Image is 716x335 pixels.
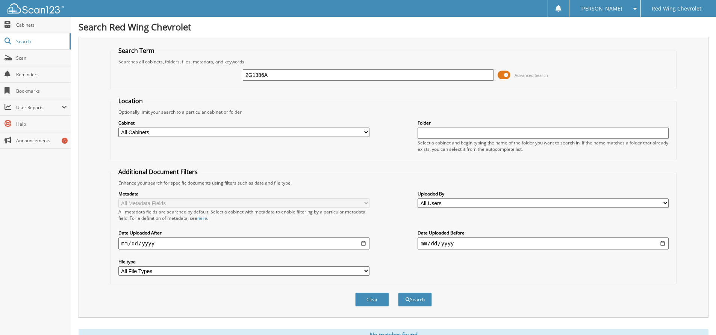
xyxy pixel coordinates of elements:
span: Red Wing Chevrolet [652,6,701,11]
label: Date Uploaded Before [418,230,669,236]
span: Scan [16,55,67,61]
label: Date Uploaded After [118,230,369,236]
span: Cabinets [16,22,67,28]
span: Announcements [16,137,67,144]
label: Folder [418,120,669,126]
input: end [418,237,669,249]
span: Help [16,121,67,127]
span: Search [16,38,66,45]
input: start [118,237,369,249]
img: scan123-logo-white.svg [8,3,64,14]
label: Cabinet [118,120,369,126]
button: Clear [355,293,389,306]
div: Select a cabinet and begin typing the name of the folder you want to search in. If the name match... [418,140,669,152]
label: File type [118,258,369,265]
h1: Search Red Wing Chevrolet [79,21,708,33]
a: here [197,215,207,221]
div: Optionally limit your search to a particular cabinet or folder [115,109,672,115]
legend: Location [115,97,147,105]
span: [PERSON_NAME] [580,6,622,11]
button: Search [398,293,432,306]
div: 6 [62,138,68,144]
span: User Reports [16,104,62,111]
div: Enhance your search for specific documents using filters such as date and file type. [115,180,672,186]
span: Reminders [16,71,67,78]
label: Metadata [118,191,369,197]
label: Uploaded By [418,191,669,197]
legend: Search Term [115,47,158,55]
span: Bookmarks [16,88,67,94]
div: All metadata fields are searched by default. Select a cabinet with metadata to enable filtering b... [118,209,369,221]
legend: Additional Document Filters [115,168,201,176]
span: Advanced Search [515,72,548,78]
div: Searches all cabinets, folders, files, metadata, and keywords [115,59,672,65]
